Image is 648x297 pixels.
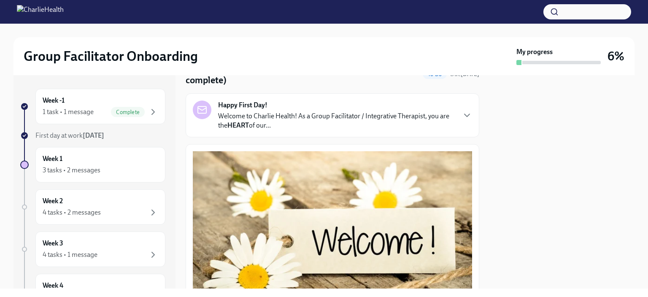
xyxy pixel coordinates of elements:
div: 1 task • 1 message [43,107,94,117]
a: First day at work[DATE] [20,131,165,140]
h6: Week 3 [43,239,63,248]
strong: [DATE] [461,71,479,78]
div: 4 tasks • 2 messages [43,208,101,217]
strong: My progress [516,47,553,57]
strong: HEART [227,121,249,129]
h6: Week 1 [43,154,62,163]
a: Week -11 task • 1 messageComplete [20,89,165,124]
span: First day at work [35,131,104,139]
h6: Week -1 [43,96,65,105]
img: CharlieHealth [17,5,64,19]
strong: [DATE] [83,131,104,139]
strong: Happy First Day! [218,101,267,110]
h3: 6% [607,49,624,64]
span: Complete [111,109,145,115]
p: Welcome to Charlie Health! As a Group Facilitator / Integrative Therapist, you are the of our... [218,112,455,130]
span: Due [450,71,479,78]
div: 3 tasks • 2 messages [43,166,100,175]
h2: Group Facilitator Onboarding [24,48,198,65]
a: Week 13 tasks • 2 messages [20,147,165,183]
a: Week 24 tasks • 2 messages [20,189,165,225]
a: Week 34 tasks • 1 message [20,232,165,267]
div: 4 tasks • 1 message [43,250,97,259]
h6: Week 2 [43,196,63,206]
h6: Week 4 [43,281,63,290]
